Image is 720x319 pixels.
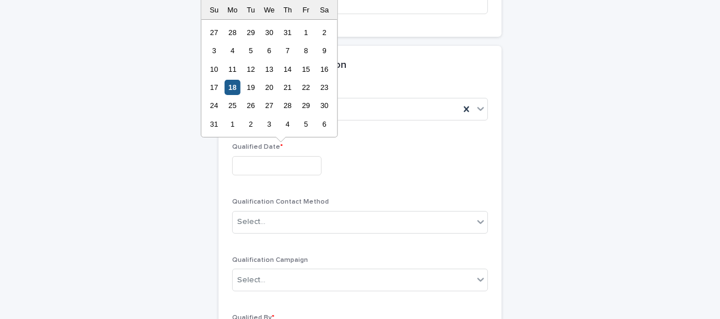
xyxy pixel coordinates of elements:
[298,62,314,77] div: Choose Friday, August 15th, 2025
[225,80,240,95] div: Choose Monday, August 18th, 2025
[243,25,259,40] div: Choose Tuesday, July 29th, 2025
[298,2,314,18] div: Fr
[316,117,332,132] div: Choose Saturday, September 6th, 2025
[262,80,277,95] div: Choose Wednesday, August 20th, 2025
[207,43,222,58] div: Choose Sunday, August 3rd, 2025
[298,25,314,40] div: Choose Friday, August 1st, 2025
[225,2,240,18] div: Mo
[225,25,240,40] div: Choose Monday, July 28th, 2025
[207,117,222,132] div: Choose Sunday, August 31st, 2025
[280,117,295,132] div: Choose Thursday, September 4th, 2025
[316,2,332,18] div: Sa
[316,43,332,58] div: Choose Saturday, August 9th, 2025
[298,117,314,132] div: Choose Friday, September 5th, 2025
[262,98,277,113] div: Choose Wednesday, August 27th, 2025
[232,199,329,205] span: Qualification Contact Method
[262,43,277,58] div: Choose Wednesday, August 6th, 2025
[280,98,295,113] div: Choose Thursday, August 28th, 2025
[225,98,240,113] div: Choose Monday, August 25th, 2025
[280,2,295,18] div: Th
[280,62,295,77] div: Choose Thursday, August 14th, 2025
[262,62,277,77] div: Choose Wednesday, August 13th, 2025
[316,62,332,77] div: Choose Saturday, August 16th, 2025
[237,274,265,286] div: Select...
[243,117,259,132] div: Choose Tuesday, September 2nd, 2025
[225,117,240,132] div: Choose Monday, September 1st, 2025
[298,80,314,95] div: Choose Friday, August 22nd, 2025
[316,25,332,40] div: Choose Saturday, August 2nd, 2025
[262,2,277,18] div: We
[243,80,259,95] div: Choose Tuesday, August 19th, 2025
[243,62,259,77] div: Choose Tuesday, August 12th, 2025
[243,98,259,113] div: Choose Tuesday, August 26th, 2025
[243,2,259,18] div: Tu
[207,80,222,95] div: Choose Sunday, August 17th, 2025
[280,43,295,58] div: Choose Thursday, August 7th, 2025
[298,98,314,113] div: Choose Friday, August 29th, 2025
[225,62,240,77] div: Choose Monday, August 11th, 2025
[207,2,222,18] div: Su
[298,43,314,58] div: Choose Friday, August 8th, 2025
[280,80,295,95] div: Choose Thursday, August 21st, 2025
[207,25,222,40] div: Choose Sunday, July 27th, 2025
[262,25,277,40] div: Choose Wednesday, July 30th, 2025
[232,144,283,150] span: Qualified Date
[207,98,222,113] div: Choose Sunday, August 24th, 2025
[232,257,308,264] span: Qualification Campaign
[243,43,259,58] div: Choose Tuesday, August 5th, 2025
[237,216,265,228] div: Select...
[225,43,240,58] div: Choose Monday, August 4th, 2025
[207,62,222,77] div: Choose Sunday, August 10th, 2025
[316,98,332,113] div: Choose Saturday, August 30th, 2025
[262,117,277,132] div: Choose Wednesday, September 3rd, 2025
[316,80,332,95] div: Choose Saturday, August 23rd, 2025
[280,25,295,40] div: Choose Thursday, July 31st, 2025
[205,23,333,133] div: month 2025-08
